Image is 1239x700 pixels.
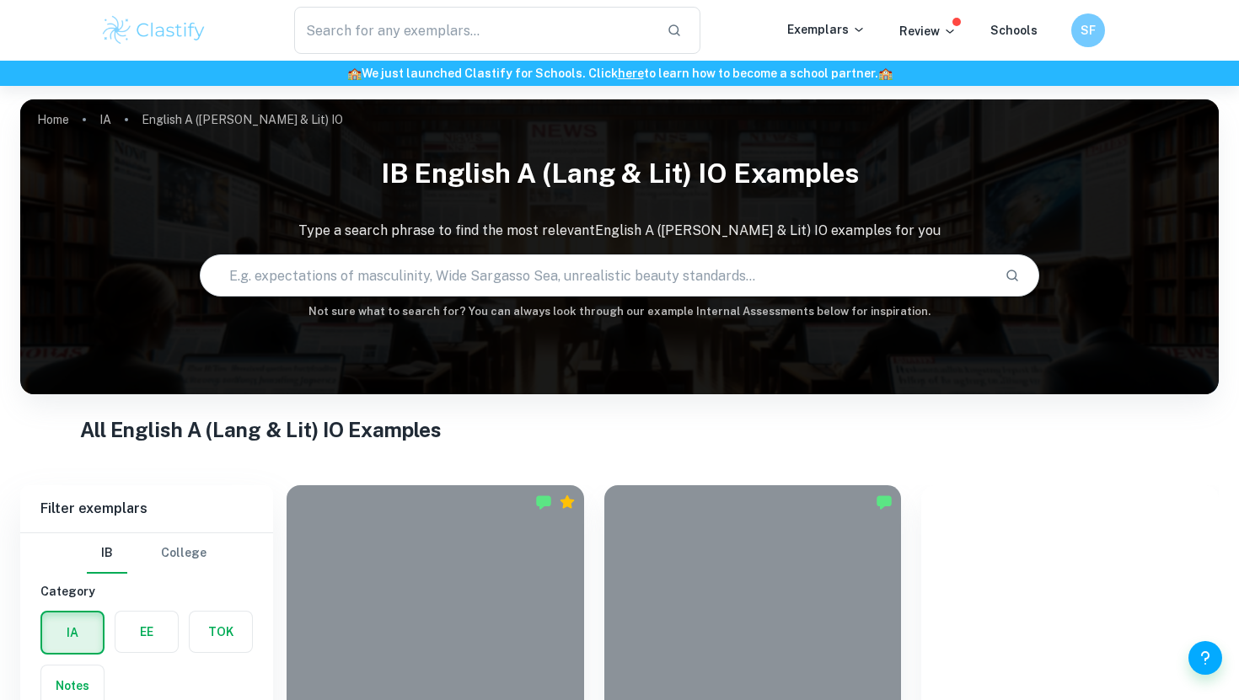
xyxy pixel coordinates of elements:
div: Premium [559,494,576,510]
a: IA [99,108,111,131]
input: E.g. expectations of masculinity, Wide Sargasso Sea, unrealistic beauty standards... [201,252,990,299]
button: IB [87,533,127,574]
a: here [618,67,644,80]
h6: SF [1079,21,1098,40]
h6: Category [40,582,253,601]
a: Home [37,108,69,131]
button: College [161,533,206,574]
h6: Filter exemplars [20,485,273,532]
button: IA [42,612,103,653]
div: Filter type choice [87,533,206,574]
p: Review [899,22,957,40]
input: Search for any exemplars... [294,7,653,54]
h6: We just launched Clastify for Schools. Click to learn how to become a school partner. [3,64,1236,83]
img: Clastify logo [100,13,207,47]
button: EE [115,612,178,652]
button: Search [998,261,1027,290]
span: 🏫 [347,67,362,80]
p: English A ([PERSON_NAME] & Lit) IO [142,110,343,129]
h6: Not sure what to search for? You can always look through our example Internal Assessments below f... [20,303,1219,320]
p: Exemplars [787,20,866,39]
button: Help and Feedback [1188,641,1222,675]
img: Marked [876,494,893,510]
a: Schools [990,24,1038,37]
button: SF [1071,13,1105,47]
p: Type a search phrase to find the most relevant English A ([PERSON_NAME] & Lit) IO examples for you [20,221,1219,241]
span: 🏫 [878,67,893,80]
img: Marked [535,494,552,510]
h1: All English A (Lang & Lit) IO Examples [80,414,1159,445]
button: TOK [190,612,252,652]
h1: IB English A (Lang & Lit) IO examples [20,147,1219,200]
